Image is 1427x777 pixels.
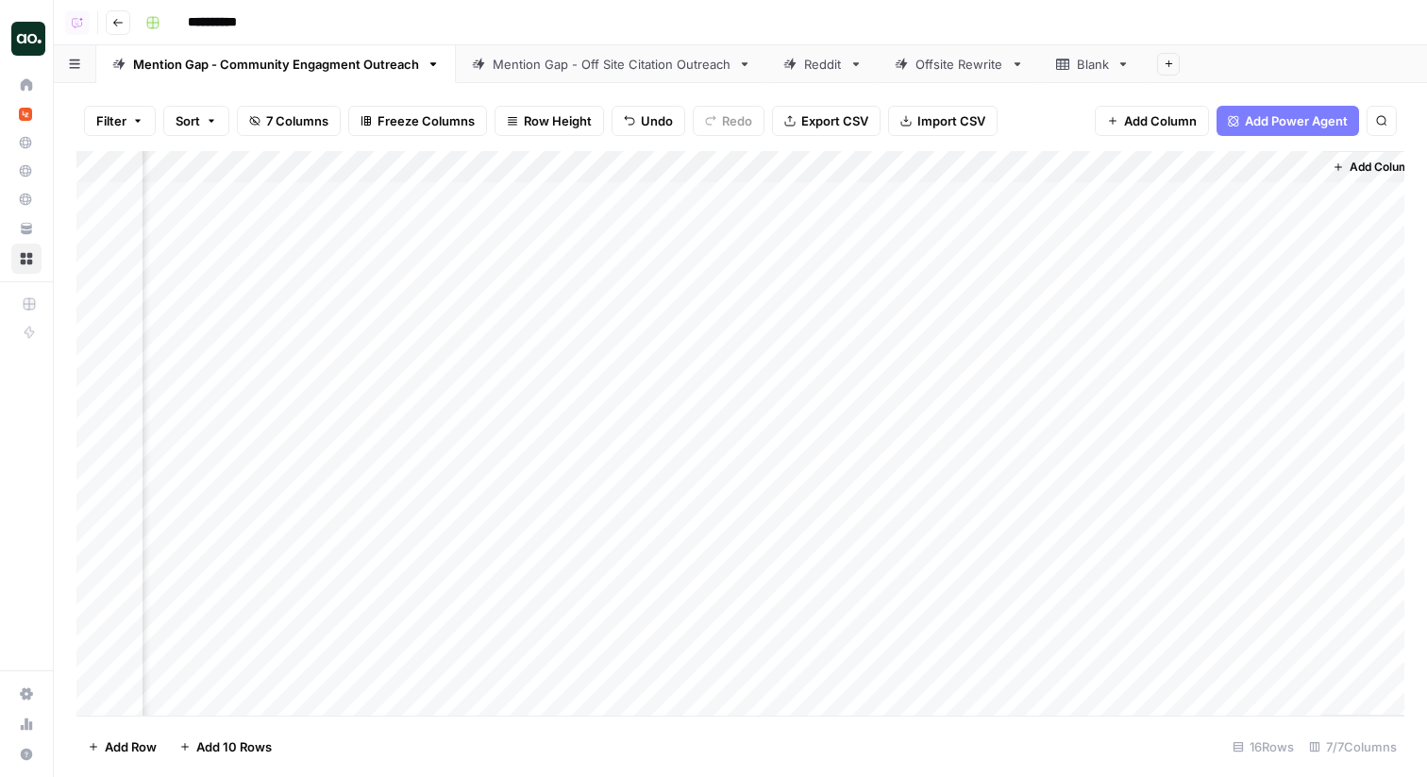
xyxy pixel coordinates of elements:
button: Sort [163,106,229,136]
span: Add Row [105,737,157,756]
span: Sort [176,111,200,130]
a: Mention Gap - Off Site Citation Outreach [456,45,767,83]
button: Help + Support [11,739,42,769]
span: Filter [96,111,126,130]
button: Add Column [1325,155,1423,179]
span: Undo [641,111,673,130]
button: Import CSV [888,106,998,136]
a: Browse [11,244,42,274]
span: Add Power Agent [1245,111,1348,130]
span: Redo [722,111,752,130]
a: Reddit [767,45,879,83]
span: Freeze Columns [378,111,475,130]
span: Row Height [524,111,592,130]
button: 7 Columns [237,106,341,136]
div: Blank [1077,55,1109,74]
button: Row Height [495,106,604,136]
a: Your Data [11,213,42,244]
a: Mention Gap - Community Engagment Outreach [96,45,456,83]
a: Usage [11,709,42,739]
span: Add Column [1124,111,1197,130]
span: Import CSV [917,111,985,130]
span: Add Column [1350,159,1416,176]
div: Offsite Rewrite [915,55,1003,74]
button: Filter [84,106,156,136]
img: Dillon Test Logo [11,22,45,56]
button: Undo [612,106,685,136]
button: Add Column [1095,106,1209,136]
button: Export CSV [772,106,881,136]
div: Mention Gap - Off Site Citation Outreach [493,55,730,74]
div: 16 Rows [1225,732,1301,762]
span: 7 Columns [266,111,328,130]
a: Offsite Rewrite [879,45,1040,83]
a: Settings [11,679,42,709]
button: Redo [693,106,764,136]
button: Workspace: Dillon Test [11,15,42,62]
button: Add Row [76,732,168,762]
a: Blank [1040,45,1146,83]
a: Home [11,70,42,100]
button: Add Power Agent [1217,106,1359,136]
span: Export CSV [801,111,868,130]
img: vi2t3f78ykj3o7zxmpdx6ktc445p [19,108,32,121]
button: Add 10 Rows [168,732,283,762]
span: Add 10 Rows [196,737,272,756]
div: Mention Gap - Community Engagment Outreach [133,55,419,74]
div: Reddit [804,55,842,74]
div: 7/7 Columns [1301,732,1404,762]
button: Freeze Columns [348,106,487,136]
